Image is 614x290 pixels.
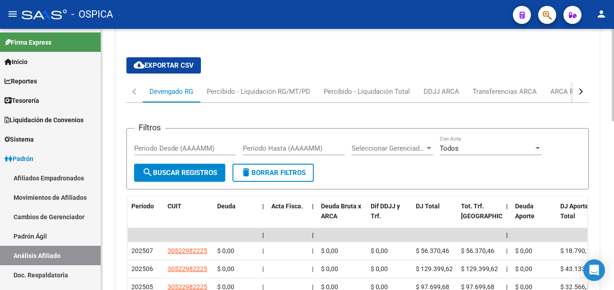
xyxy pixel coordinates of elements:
[167,203,181,210] span: CUIT
[440,144,459,152] span: Todos
[241,167,251,178] mat-icon: delete
[5,154,33,164] span: Padrón
[131,247,153,254] span: 202507
[262,265,264,272] span: |
[241,169,306,177] span: Borrar Filtros
[371,203,400,220] span: Dif DDJJ y Trf.
[412,197,457,236] datatable-header-cell: DJ Total
[164,197,214,236] datatable-header-cell: CUIT
[557,197,602,236] datatable-header-cell: DJ Aporte Total
[371,265,388,272] span: $ 0,00
[515,203,535,220] span: Deuda Aporte
[262,203,264,210] span: |
[506,203,508,210] span: |
[515,247,532,254] span: $ 0,00
[506,247,507,254] span: |
[502,197,512,236] datatable-header-cell: |
[312,203,314,210] span: |
[134,61,194,69] span: Exportar CSV
[262,231,264,239] span: |
[312,265,313,272] span: |
[131,203,154,210] span: Período
[512,197,557,236] datatable-header-cell: Deuda Aporte
[5,134,34,144] span: Sistema
[131,265,153,272] span: 202506
[352,144,425,152] span: Seleccionar Gerenciador
[142,167,153,178] mat-icon: search
[506,265,507,272] span: |
[416,203,440,210] span: DJ Total
[560,247,594,254] span: $ 18.790,15
[217,247,234,254] span: $ 0,00
[7,9,18,19] mat-icon: menu
[5,37,51,47] span: Firma Express
[312,231,314,239] span: |
[134,60,144,70] mat-icon: cloud_download
[134,121,165,134] h3: Filtros
[167,247,207,254] span: 30522982225
[324,87,410,97] div: Percibido - Liquidación Total
[217,265,234,272] span: $ 0,00
[560,265,594,272] span: $ 43.133,21
[596,9,607,19] mat-icon: person
[321,247,338,254] span: $ 0,00
[207,87,310,97] div: Percibido - Liquidación RG/MT/PD
[371,247,388,254] span: $ 0,00
[416,265,453,272] span: $ 129.399,62
[233,164,314,182] button: Borrar Filtros
[271,203,303,210] span: Acta Fisca.
[367,197,412,236] datatable-header-cell: Dif DDJJ y Trf.
[423,87,459,97] div: DDJJ ARCA
[5,96,39,106] span: Tesorería
[321,203,361,220] span: Deuda Bruta x ARCA
[457,197,502,236] datatable-header-cell: Tot. Trf. Bruto
[5,115,84,125] span: Liquidación de Convenios
[308,197,317,236] datatable-header-cell: |
[312,247,313,254] span: |
[262,247,264,254] span: |
[461,247,494,254] span: $ 56.370,46
[560,203,589,220] span: DJ Aporte Total
[583,259,605,281] div: Open Intercom Messenger
[71,5,113,24] span: - OSPICA
[134,164,225,182] button: Buscar Registros
[126,57,201,74] button: Exportar CSV
[461,265,498,272] span: $ 129.399,62
[214,197,259,236] datatable-header-cell: Deuda
[515,265,532,272] span: $ 0,00
[473,87,537,97] div: Transferencias ARCA
[149,87,193,97] div: Devengado RG
[5,76,37,86] span: Reportes
[259,197,268,236] datatable-header-cell: |
[217,203,236,210] span: Deuda
[5,57,28,67] span: Inicio
[128,197,164,236] datatable-header-cell: Período
[416,247,449,254] span: $ 56.370,46
[321,265,338,272] span: $ 0,00
[142,169,217,177] span: Buscar Registros
[506,231,508,239] span: |
[461,203,522,220] span: Tot. Trf. [GEOGRAPHIC_DATA]
[167,265,207,272] span: 30522982225
[317,197,367,236] datatable-header-cell: Deuda Bruta x ARCA
[268,197,308,236] datatable-header-cell: Acta Fisca.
